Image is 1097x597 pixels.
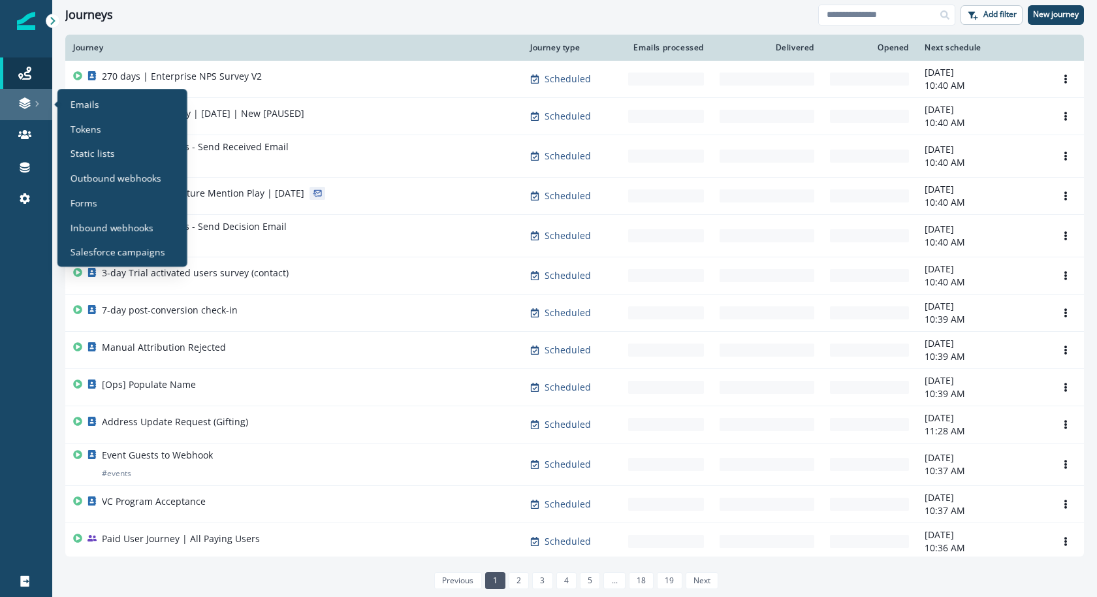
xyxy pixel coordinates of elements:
a: Signals | Social Feature Mention Play | [DATE]Scheduled-[DATE]10:40 AMOptions [65,178,1084,215]
a: Address Update Request (Gifting)Scheduled-[DATE]11:28 AMOptions [65,406,1084,444]
a: Static lists [63,144,182,163]
p: 10:39 AM [925,313,1040,326]
div: Journey type [530,42,612,53]
a: VC Program AcceptanceScheduled-[DATE]10:37 AMOptions [65,486,1084,523]
p: Scheduled [545,269,591,282]
p: [DATE] [925,183,1040,196]
p: 10:40 AM [925,116,1040,129]
button: Options [1055,340,1076,360]
p: 10:39 AM [925,350,1040,363]
a: Page 19 [657,572,682,589]
a: Paid User Journey | All Paying UsersScheduled-[DATE]10:36 AMOptions [65,523,1084,560]
div: Delivered [720,42,814,53]
button: Options [1055,69,1076,89]
p: [DATE] [925,411,1040,425]
p: [DATE] [925,143,1040,156]
p: [Ops] Populate Name [102,378,196,391]
p: Add filter [983,10,1017,19]
p: 10:40 AM [925,236,1040,249]
button: New journey [1028,5,1084,25]
p: Outbound webhooks [71,171,161,185]
p: Scheduled [545,229,591,242]
p: Event Guests to Webhook [102,449,213,462]
div: Emails processed [628,42,704,53]
p: Tokens [71,121,101,135]
p: 11:28 AM [925,425,1040,438]
p: # events [102,467,131,480]
a: 270 days | Enterprise NPS Survey V2Scheduled-[DATE]10:40 AMOptions [65,61,1084,98]
p: [DATE] [925,451,1040,464]
button: Options [1055,455,1076,474]
button: Options [1055,415,1076,434]
a: Page 2 [509,572,529,589]
a: Trial Signup Journey | [DATE] | New [PAUSED]Scheduled-[DATE]10:40 AMOptions [65,98,1084,135]
a: Manual Attribution RejectedScheduled-[DATE]10:39 AMOptions [65,332,1084,369]
p: Signals | Social Feature Mention Play | [DATE] [102,187,304,200]
p: Forms [71,196,97,210]
p: 10:40 AM [925,79,1040,92]
p: Scheduled [545,110,591,123]
a: 3-day Trial activated users survey (contact)Scheduled-[DATE]10:40 AMOptions [65,257,1084,295]
a: Forms [63,193,182,212]
p: 7-day post-conversion check-in [102,304,238,317]
p: Inbound webhooks [71,220,153,234]
a: [Ops] Populate NameScheduled-[DATE]10:39 AMOptions [65,369,1084,406]
button: Options [1055,226,1076,246]
a: Page 1 is your current page [485,572,505,589]
div: Next schedule [925,42,1040,53]
a: Event Guests to Webhook#eventsScheduled-[DATE]10:37 AMOptions [65,444,1084,486]
p: 270 days | Enterprise NPS Survey V2 [102,70,262,83]
p: 10:40 AM [925,276,1040,289]
p: [DATE] [925,66,1040,79]
p: Programs - Creators - Send Received Email [102,140,289,153]
p: Scheduled [545,418,591,431]
p: Scheduled [545,498,591,511]
p: Salesforce campaigns [71,245,165,259]
a: Page 4 [556,572,577,589]
button: Options [1055,303,1076,323]
button: Options [1055,532,1076,551]
p: Paid User Journey | All Paying Users [102,532,260,545]
p: 10:40 AM [925,196,1040,209]
p: Scheduled [545,73,591,86]
p: 10:36 AM [925,541,1040,555]
p: [DATE] [925,374,1040,387]
p: [DATE] [925,491,1040,504]
a: Page 18 [629,572,654,589]
p: Manual Attribution Rejected [102,341,226,354]
ul: Pagination [431,572,718,589]
p: 3-day Trial activated users survey (contact) [102,266,289,280]
button: Options [1055,106,1076,126]
p: [DATE] [925,103,1040,116]
div: Journey [73,42,515,53]
p: Programs - Creators - Send Decision Email [102,220,287,233]
a: Programs - Creators - Send Decision Email#creatorsScheduled-[DATE]10:40 AMOptions [65,215,1084,257]
p: New journey [1033,10,1079,19]
a: 7-day post-conversion check-inScheduled-[DATE]10:39 AMOptions [65,295,1084,332]
a: Programs - Creators - Send Received Email#creatorsScheduled-[DATE]10:40 AMOptions [65,135,1084,178]
p: Static lists [71,146,115,160]
p: [DATE] [925,528,1040,541]
p: [DATE] [925,263,1040,276]
a: Salesforce campaigns [63,242,182,262]
a: Page 3 [532,572,552,589]
p: 10:37 AM [925,504,1040,517]
button: Options [1055,186,1076,206]
button: Options [1055,494,1076,514]
img: Inflection [17,12,35,30]
p: Scheduled [545,306,591,319]
p: Emails [71,97,99,111]
a: Inbound webhooks [63,218,182,237]
p: [DATE] [925,337,1040,350]
div: Opened [830,42,909,53]
p: VC Program Acceptance [102,495,206,508]
button: Options [1055,266,1076,285]
h1: Journeys [65,8,113,22]
p: [DATE] [925,223,1040,236]
p: Scheduled [545,344,591,357]
p: Scheduled [545,458,591,471]
p: [DATE] [925,300,1040,313]
a: Page 5 [580,572,600,589]
button: Options [1055,146,1076,166]
a: Jump forward [603,572,625,589]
